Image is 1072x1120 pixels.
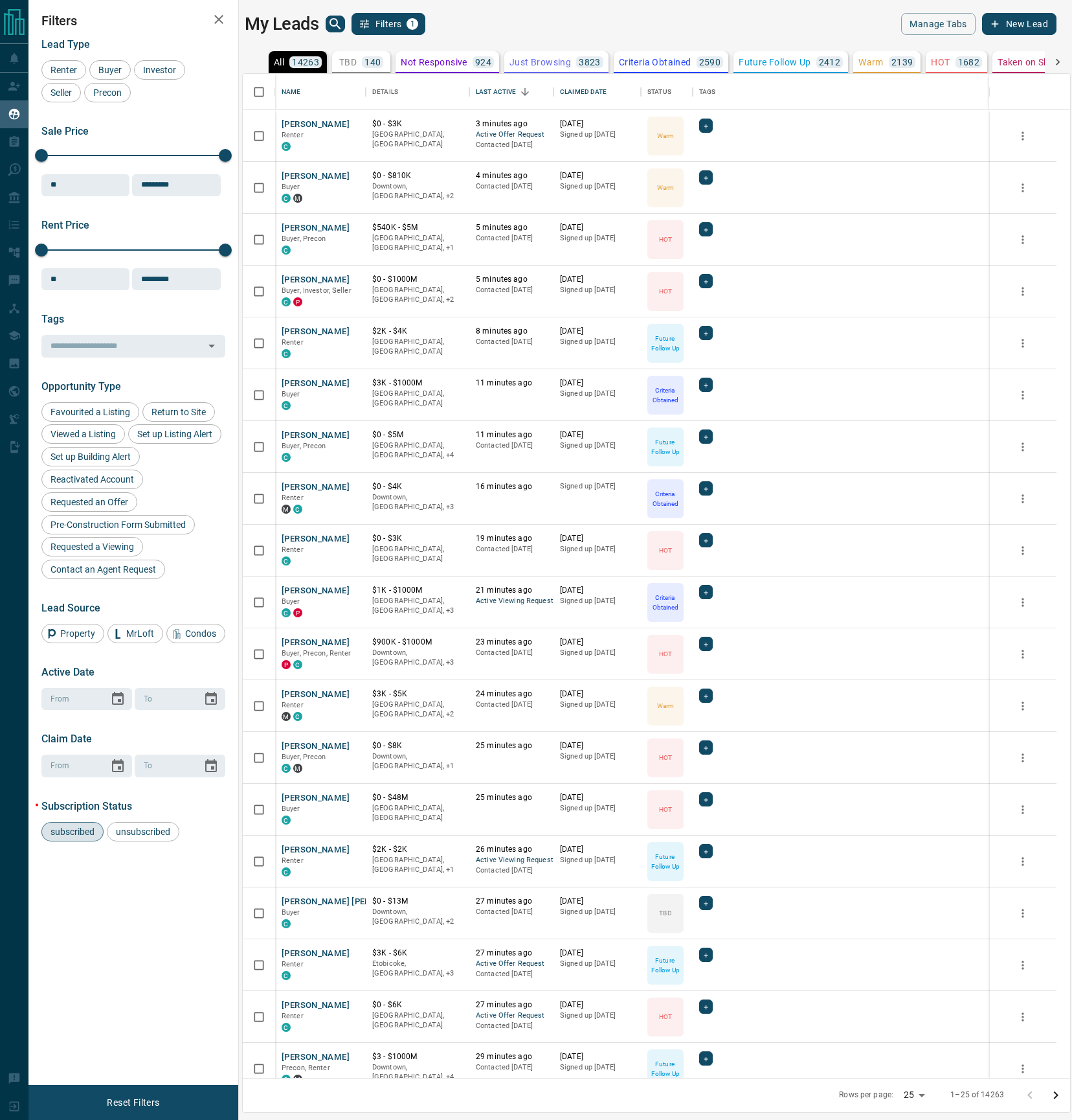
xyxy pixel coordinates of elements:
span: MrLoft [122,628,159,639]
p: Toronto [372,751,463,771]
span: Renter [282,494,304,502]
button: more [1013,437,1033,457]
button: more [1013,955,1033,975]
div: Status [647,74,671,110]
p: Criteria Obtained [649,593,682,612]
p: [DATE] [560,326,634,337]
p: Signed up [DATE] [560,596,634,606]
div: condos.ca [282,816,291,825]
p: Warm [858,58,884,67]
button: Choose date [105,686,131,712]
div: Buyer [89,60,131,80]
span: unsubscribed [111,827,175,837]
button: [PERSON_NAME] [PERSON_NAME] [282,896,419,908]
p: [GEOGRAPHIC_DATA], [GEOGRAPHIC_DATA] [372,803,463,823]
div: condos.ca [282,297,291,306]
button: Reset Filters [98,1091,168,1114]
button: more [1013,852,1033,871]
span: Rent Price [41,219,89,231]
span: Buyer, Precon [282,234,326,243]
span: Condos [181,628,221,639]
p: Warm [657,131,674,141]
span: Claim Date [41,733,92,745]
p: 11 minutes ago [476,429,547,440]
p: $0 - $810K [372,170,463,181]
p: 24 minutes ago [476,689,547,700]
span: + [704,223,708,236]
button: [PERSON_NAME] [282,792,350,805]
button: more [1013,1059,1033,1079]
span: Active Viewing Request [476,596,547,607]
p: Signed up [DATE] [560,700,634,710]
button: search button [326,16,345,32]
button: [PERSON_NAME] [282,119,350,131]
span: Set up Building Alert [46,451,135,462]
div: Status [641,74,693,110]
div: condos.ca [293,712,302,721]
span: Tags [41,313,64,325]
div: Requested an Offer [41,492,137,512]
p: [DATE] [560,637,634,648]
p: Signed up [DATE] [560,285,634,295]
button: [PERSON_NAME] [282,533,350,545]
div: + [699,326,713,340]
span: Subscription Status [41,800,132,812]
button: more [1013,282,1033,301]
div: Tags [693,74,990,110]
p: [DATE] [560,170,634,181]
div: condos.ca [282,194,291,203]
p: [DATE] [560,740,634,751]
button: New Lead [982,13,1056,35]
p: 21 minutes ago [476,585,547,596]
div: Investor [134,60,185,80]
div: + [699,170,713,185]
button: Manage Tabs [901,13,975,35]
p: $0 - $8K [372,740,463,751]
p: [DATE] [560,792,634,803]
p: Signed up [DATE] [560,440,634,451]
p: 1682 [958,58,980,67]
p: $0 - $4K [372,481,463,492]
p: $2K - $4K [372,326,463,337]
span: + [704,171,708,184]
p: TBD [339,58,357,67]
span: Set up Listing Alert [133,429,217,439]
div: + [699,481,713,496]
button: Open [203,337,221,355]
button: more [1013,489,1033,509]
div: Viewed a Listing [41,424,125,444]
p: 16 minutes ago [476,481,547,492]
p: Criteria Obtained [649,385,682,405]
p: [DATE] [560,274,634,285]
button: Choose date [105,753,131,779]
p: Signed up [DATE] [560,181,634,192]
span: + [704,1000,708,1013]
p: Contacted [DATE] [476,285,547,295]
div: + [699,948,713,962]
div: Seller [41,83,81,102]
div: condos.ca [282,764,291,773]
p: 25 minutes ago [476,740,547,751]
span: Buyer [282,390,300,398]
p: West Side, Toronto, Markham [372,596,463,616]
span: Renter [282,338,304,347]
div: Return to Site [142,402,215,422]
p: 2412 [819,58,841,67]
button: Go to next page [1043,1082,1069,1108]
span: Buyer [282,805,300,813]
span: + [704,845,708,858]
p: Contacted [DATE] [476,181,547,192]
p: Future Follow Up [739,58,810,67]
p: [GEOGRAPHIC_DATA], [GEOGRAPHIC_DATA] [372,544,463,564]
div: mrloft.ca [293,194,302,203]
span: + [704,637,708,650]
p: 23 minutes ago [476,637,547,648]
button: more [1013,334,1033,353]
div: condos.ca [293,660,302,669]
span: Requested a Viewing [46,542,139,552]
div: + [699,533,713,547]
button: [PERSON_NAME] [282,844,350,856]
p: Contacted [DATE] [476,233,547,244]
p: [DATE] [560,119,634,130]
p: 2590 [699,58,721,67]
